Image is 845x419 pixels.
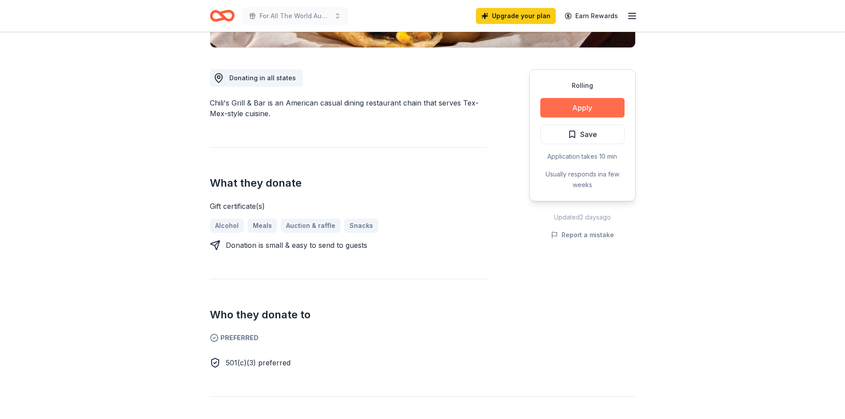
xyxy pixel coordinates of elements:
span: Donating in all states [229,74,296,82]
button: Apply [540,98,625,117]
button: For All The World Auction Extravaganza [242,7,348,25]
span: Preferred [210,333,487,343]
span: 501(c)(3) preferred [226,358,291,367]
button: Report a mistake [551,230,614,240]
div: Rolling [540,80,625,91]
h2: What they donate [210,176,487,190]
a: Home [210,5,235,26]
a: Snacks [344,219,378,233]
div: Application takes 10 min [540,151,625,162]
div: Updated 2 days ago [529,212,636,223]
a: Meals [248,219,277,233]
div: Gift certificate(s) [210,201,487,211]
a: Auction & raffle [281,219,341,233]
div: Chili's Grill & Bar is an American casual dining restaurant chain that serves Tex-Mex-style cuisine. [210,98,487,119]
button: Save [540,125,625,144]
a: Alcohol [210,219,244,233]
div: Usually responds in a few weeks [540,169,625,190]
a: Earn Rewards [559,8,623,24]
h2: Who they donate to [210,308,487,322]
span: Save [580,129,597,140]
div: Donation is small & easy to send to guests [226,240,367,251]
a: Upgrade your plan [476,8,556,24]
span: For All The World Auction Extravaganza [259,11,330,21]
